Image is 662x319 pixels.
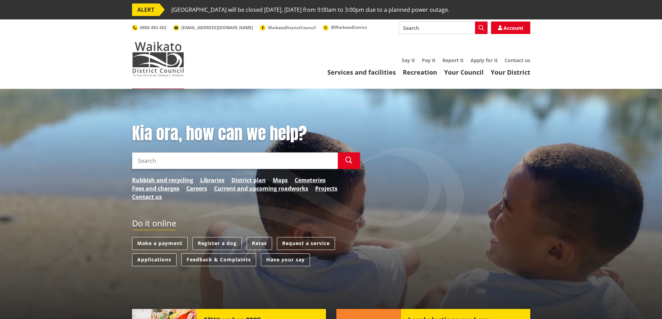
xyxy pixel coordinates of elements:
[132,193,162,201] a: Contact us
[173,25,253,31] a: [EMAIL_ADDRESS][DOMAIN_NAME]
[268,25,316,31] span: WaikatoDistrictCouncil
[471,57,498,64] a: Apply for it
[403,68,437,76] a: Recreation
[200,176,224,184] a: Libraries
[402,57,415,64] a: Say it
[132,184,179,193] a: Fees and charges
[140,25,166,31] span: 0800 492 452
[491,22,530,34] a: Account
[132,218,176,230] h2: Do it online
[399,22,488,34] input: Search input
[132,176,193,184] a: Rubbish and recycling
[277,237,335,250] a: Request a service
[444,68,484,76] a: Your Council
[327,68,396,76] a: Services and facilities
[295,176,326,184] a: Cemeteries
[132,253,177,266] a: Applications
[193,237,242,250] a: Register a dog
[132,237,188,250] a: Make a payment
[315,184,337,193] a: Projects
[132,124,360,144] h1: Kia ora, how can we help?
[260,25,316,31] a: WaikatoDistrictCouncil
[323,24,367,30] a: @WaikatoDistrict
[181,25,253,31] span: [EMAIL_ADDRESS][DOMAIN_NAME]
[186,184,207,193] a: Careers
[132,42,184,76] img: Waikato District Council - Te Kaunihera aa Takiwaa o Waikato
[442,57,464,64] a: Report it
[214,184,308,193] a: Current and upcoming roadworks
[231,176,266,184] a: District plan
[491,68,530,76] a: Your District
[132,25,166,31] a: 0800 492 452
[422,57,435,64] a: Pay it
[171,3,449,16] span: [GEOGRAPHIC_DATA] will be closed [DATE], [DATE] from 9:00am to 3:00pm due to a planned power outage.
[331,24,367,30] span: @WaikatoDistrict
[273,176,288,184] a: Maps
[505,57,530,64] a: Contact us
[247,237,272,250] a: Rates
[132,3,160,16] span: ALERT
[132,152,338,169] input: Search input
[181,253,256,266] a: Feedback & Complaints
[261,253,310,266] a: Have your say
